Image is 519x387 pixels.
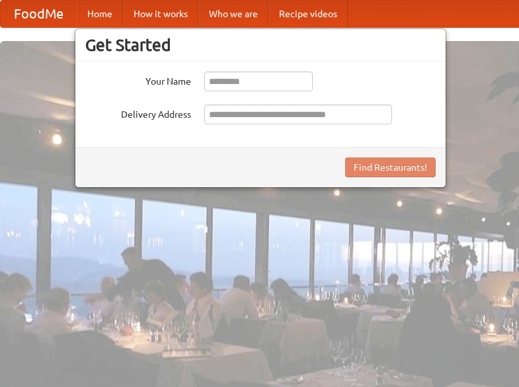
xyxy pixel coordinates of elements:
[1,1,77,27] a: FoodMe
[345,157,436,177] button: Find Restaurants!
[198,1,268,27] a: Who we are
[268,1,348,27] a: Recipe videos
[85,71,191,88] label: Your Name
[85,105,191,121] label: Delivery Address
[77,1,123,27] a: Home
[123,1,198,27] a: How it works
[85,35,436,55] h3: Get Started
